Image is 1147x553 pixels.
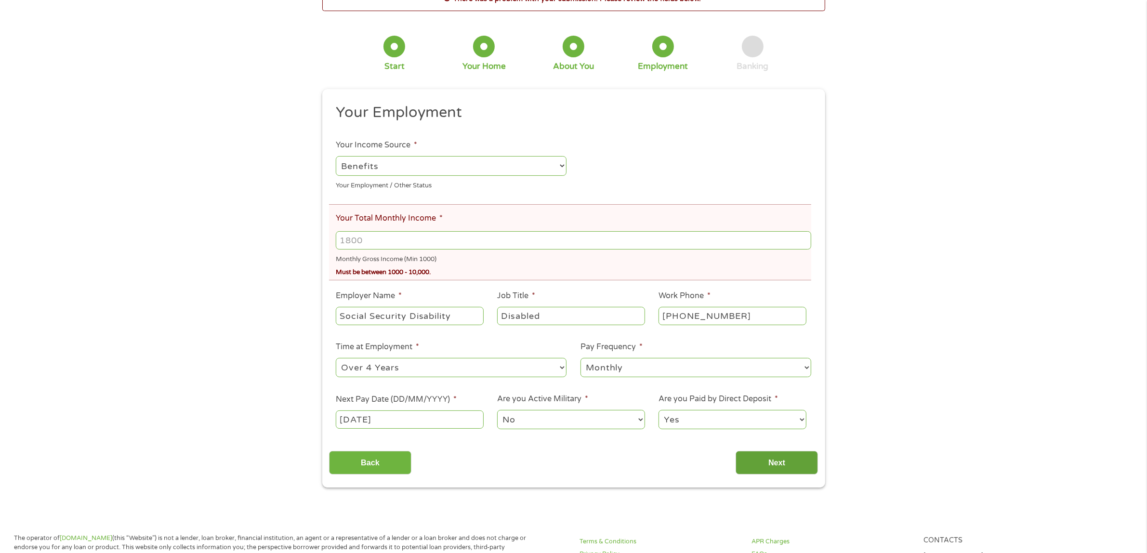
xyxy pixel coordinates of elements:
[336,291,402,301] label: Employer Name
[923,536,1084,545] h4: Contacts
[329,451,411,474] input: Back
[336,410,483,429] input: ---Click Here for Calendar ---
[659,307,806,325] input: (231) 754-4010
[736,451,818,474] input: Next
[336,140,417,150] label: Your Income Source
[497,394,588,404] label: Are you Active Military
[336,342,419,352] label: Time at Employment
[580,342,643,352] label: Pay Frequency
[638,61,688,72] div: Employment
[751,537,912,546] a: APR Charges
[462,61,506,72] div: Your Home
[336,264,811,277] div: Must be between 1000 - 10,000.
[497,291,535,301] label: Job Title
[336,251,811,264] div: Monthly Gross Income (Min 1000)
[659,394,778,404] label: Are you Paid by Direct Deposit
[336,213,443,224] label: Your Total Monthly Income
[580,537,740,546] a: Terms & Conditions
[336,177,567,190] div: Your Employment / Other Status
[384,61,405,72] div: Start
[553,61,594,72] div: About You
[336,307,483,325] input: Walmart
[497,307,645,325] input: Cashier
[336,395,457,405] label: Next Pay Date (DD/MM/YYYY)
[336,103,804,122] h2: Your Employment
[336,231,811,250] input: 1800
[737,61,768,72] div: Banking
[659,291,711,301] label: Work Phone
[60,534,112,542] a: [DOMAIN_NAME]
